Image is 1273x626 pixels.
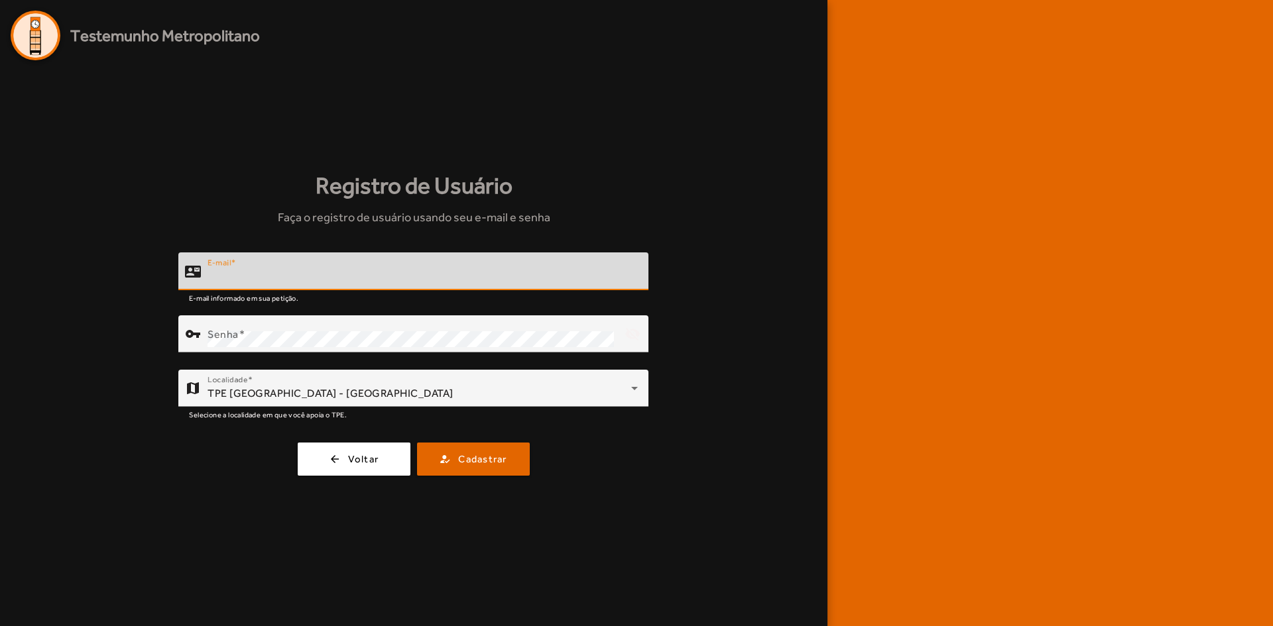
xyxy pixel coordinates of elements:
[189,290,298,305] mat-hint: E-mail informado em sua petição.
[185,264,201,280] mat-icon: contact_mail
[208,375,248,384] mat-label: Localidade
[208,328,239,340] mat-label: Senha
[298,443,410,476] button: Voltar
[278,208,550,226] span: Faça o registro de usuário usando seu e-mail e senha
[417,443,530,476] button: Cadastrar
[208,387,454,399] span: TPE [GEOGRAPHIC_DATA] - [GEOGRAPHIC_DATA]
[11,11,60,60] img: Logo Agenda
[189,407,347,421] mat-hint: Selecione a localidade em que você apoia o TPE.
[316,168,513,203] strong: Registro de Usuário
[185,326,201,342] mat-icon: vpn_key
[617,318,649,350] mat-icon: visibility_off
[458,452,507,467] span: Cadastrar
[348,452,379,467] span: Voltar
[185,380,201,396] mat-icon: map
[208,258,231,267] mat-label: E-mail
[70,24,260,48] span: Testemunho Metropolitano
